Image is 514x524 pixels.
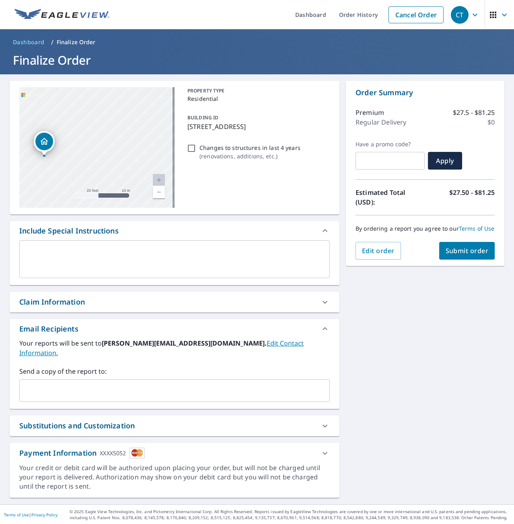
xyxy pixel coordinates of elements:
[13,38,45,46] span: Dashboard
[19,338,330,358] label: Your reports will be sent to
[356,108,384,117] p: Premium
[187,122,327,131] p: [STREET_ADDRESS]
[199,143,300,152] p: Changes to structures in last 4 years
[19,448,145,458] div: Payment Information
[362,246,395,255] span: Edit order
[453,108,495,117] p: $27.5 - $81.25
[356,188,425,207] p: Estimated Total (USD):
[449,188,495,207] p: $27.50 - $81.25
[356,141,425,148] label: Have a promo code?
[451,6,469,24] div: CT
[10,36,48,49] a: Dashboard
[356,242,401,260] button: Edit order
[439,242,495,260] button: Submit order
[153,174,165,186] a: Current Level 20, Zoom In Disabled
[19,225,119,236] div: Include Special Instructions
[10,443,339,463] div: Payment InformationXXXX5052cardImage
[356,117,406,127] p: Regular Delivery
[10,292,339,312] div: Claim Information
[19,297,85,307] div: Claim Information
[446,246,489,255] span: Submit order
[10,319,339,338] div: Email Recipients
[19,420,135,431] div: Substitutions and Customization
[10,221,339,240] div: Include Special Instructions
[459,225,495,232] a: Terms of Use
[356,225,495,232] p: By ordering a report you agree to our
[130,448,145,458] img: cardImage
[19,463,330,491] div: Your credit or debit card will be authorized upon placing your order, but will not be charged unt...
[51,37,53,47] li: /
[102,339,267,348] b: [PERSON_NAME][EMAIL_ADDRESS][DOMAIN_NAME].
[187,94,327,103] p: Residential
[187,114,218,121] p: BUILDING ID
[14,9,109,21] img: EV Logo
[70,509,510,521] p: © 2025 Eagle View Technologies, Inc. and Pictometry International Corp. All Rights Reserved. Repo...
[10,52,504,68] h1: Finalize Order
[10,416,339,436] div: Substitutions and Customization
[4,512,58,517] p: |
[356,87,495,98] p: Order Summary
[19,366,330,376] label: Send a copy of the report to:
[100,448,126,458] div: XXXX5052
[428,152,462,170] button: Apply
[187,87,327,94] p: PROPERTY TYPE
[10,36,504,49] nav: breadcrumb
[19,323,78,334] div: Email Recipients
[4,512,29,518] a: Terms of Use
[199,152,300,160] p: ( renovations, additions, etc. )
[389,6,444,23] a: Cancel Order
[31,512,58,518] a: Privacy Policy
[34,131,55,156] div: Dropped pin, building 1, Residential property, 4310 Toddington Ln College Station, TX 77845
[153,186,165,198] a: Current Level 20, Zoom Out
[434,156,456,165] span: Apply
[57,38,96,46] p: Finalize Order
[487,117,495,127] p: $0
